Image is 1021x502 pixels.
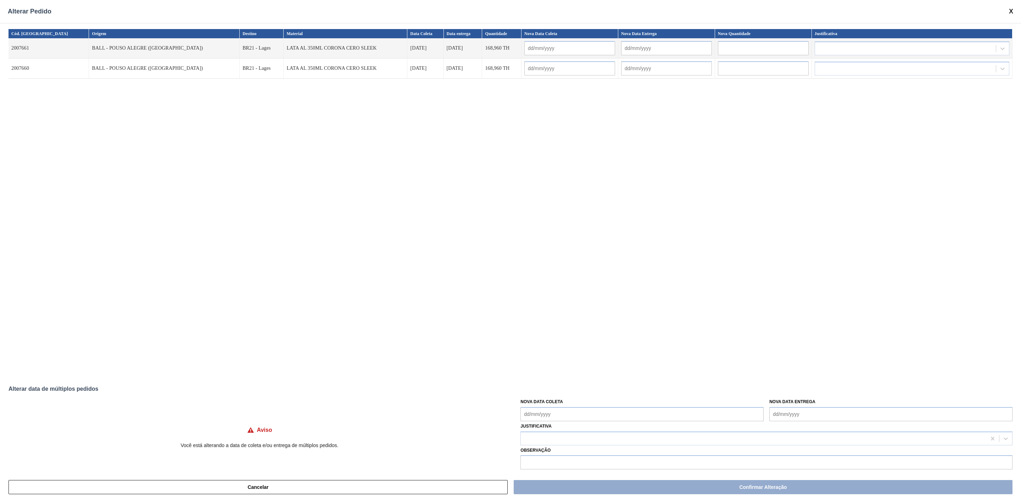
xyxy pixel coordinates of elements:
[89,29,240,38] th: Origem
[524,41,615,55] input: dd/mm/yyyy
[482,29,521,38] th: Quantidade
[284,38,407,58] td: LATA AL 350ML CORONA CERO SLEEK
[444,58,482,79] td: [DATE]
[407,58,443,79] td: [DATE]
[407,38,443,58] td: [DATE]
[524,61,615,75] input: dd/mm/yyyy
[769,407,1012,421] input: dd/mm/yyyy
[240,38,284,58] td: BR21 - Lages
[9,38,89,58] td: 2007661
[257,427,272,433] h4: Aviso
[444,29,482,38] th: Data entrega
[9,480,508,494] button: Cancelar
[284,58,407,79] td: LATA AL 350ML CORONA CERO SLEEK
[9,442,510,448] p: Você está alterando a data de coleta e/ou entrega de múltiplos pedidos.
[621,41,712,55] input: dd/mm/yyyy
[9,29,89,38] th: Cód. [GEOGRAPHIC_DATA]
[444,38,482,58] td: [DATE]
[521,29,618,38] th: Nova Data Coleta
[520,399,563,404] label: Nova Data Coleta
[482,38,521,58] td: 168,960 TH
[89,58,240,79] td: BALL - POUSO ALEGRE ([GEOGRAPHIC_DATA])
[8,8,51,15] span: Alterar Pedido
[812,29,1012,38] th: Justificativa
[240,58,284,79] td: BR21 - Lages
[520,407,764,421] input: dd/mm/yyyy
[407,29,443,38] th: Data Coleta
[9,386,1012,392] div: Alterar data de múltiplos pedidos
[621,61,712,75] input: dd/mm/yyyy
[240,29,284,38] th: Destino
[715,29,812,38] th: Nova Quantidade
[520,445,1012,456] label: Observação
[284,29,407,38] th: Material
[618,29,715,38] th: Nova Data Entrega
[769,399,815,404] label: Nova Data Entrega
[482,58,521,79] td: 168,960 TH
[520,424,552,429] label: Justificativa
[9,58,89,79] td: 2007660
[89,38,240,58] td: BALL - POUSO ALEGRE ([GEOGRAPHIC_DATA])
